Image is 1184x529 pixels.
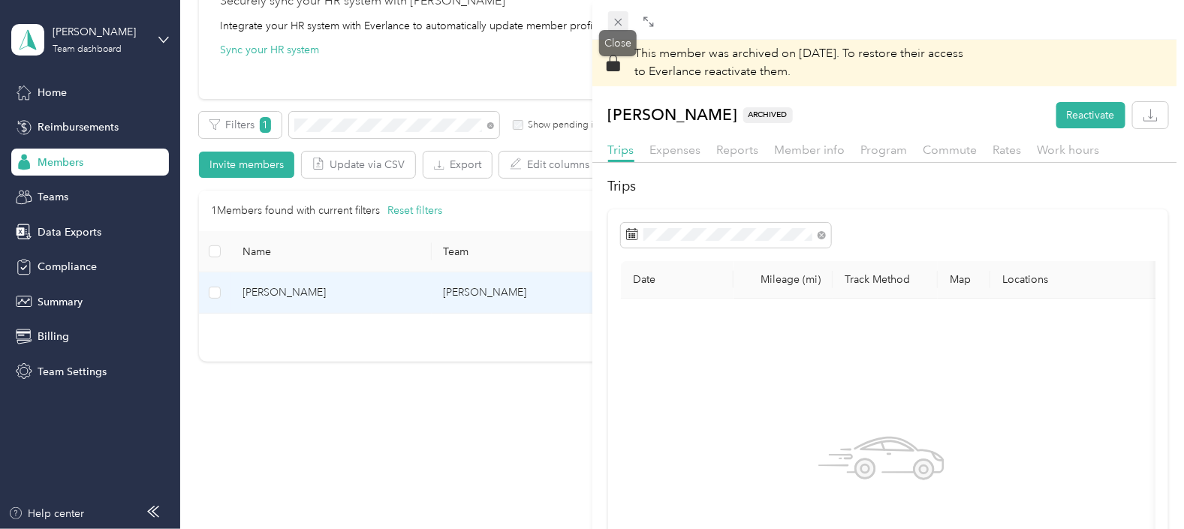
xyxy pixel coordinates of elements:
[635,46,964,79] span: To restore their access to Everlance reactivate them.
[1100,445,1184,529] iframe: Everlance-gr Chat Button Frame
[734,261,833,299] th: Mileage (mi)
[608,176,1169,197] h2: Trips
[743,107,793,123] span: ARCHIVED
[775,143,845,157] span: Member info
[650,143,701,157] span: Expenses
[1056,102,1125,128] button: Reactivate
[833,261,938,299] th: Track Method
[599,30,637,56] div: Close
[635,45,964,81] p: This member was archived on [DATE] .
[938,261,990,299] th: Map
[1038,143,1100,157] span: Work hours
[608,143,634,157] span: Trips
[717,143,759,157] span: Reports
[923,143,978,157] span: Commute
[621,261,734,299] th: Date
[608,102,793,128] p: [PERSON_NAME]
[861,143,908,157] span: Program
[993,143,1022,157] span: Rates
